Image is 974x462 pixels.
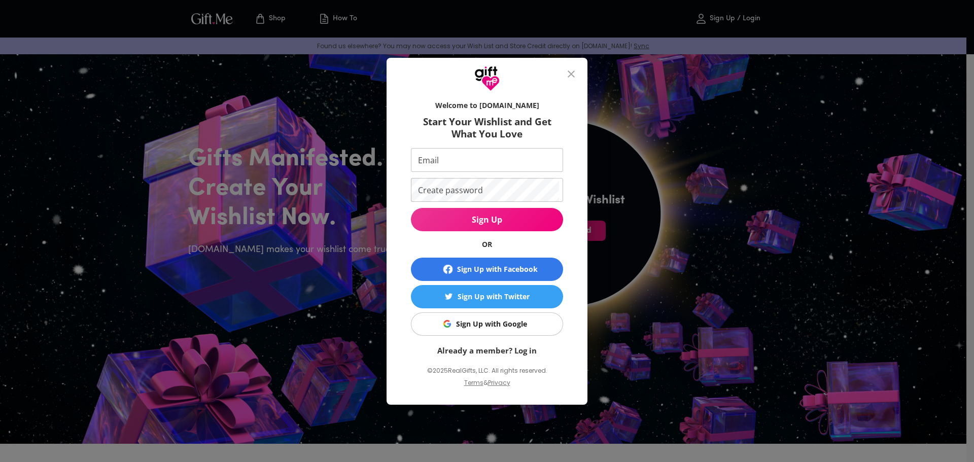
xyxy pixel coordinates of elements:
button: close [559,62,583,86]
h6: OR [411,239,563,250]
h6: Start Your Wishlist and Get What You Love [411,116,563,140]
button: Sign Up with GoogleSign Up with Google [411,312,563,336]
p: & [483,377,488,397]
div: Sign Up with Google [456,318,527,330]
a: Privacy [488,378,510,387]
img: GiftMe Logo [474,66,500,91]
p: © 2025 RealGifts, LLC. All rights reserved. [411,364,563,377]
button: Sign Up [411,208,563,231]
h6: Welcome to [DOMAIN_NAME] [411,100,563,111]
button: Sign Up with Facebook [411,258,563,281]
a: Already a member? Log in [437,345,537,356]
div: Sign Up with Facebook [457,264,538,275]
div: Sign Up with Twitter [458,291,530,302]
img: Sign Up with Twitter [445,293,453,300]
a: Terms [464,378,483,387]
span: Sign Up [411,214,563,225]
button: Sign Up with TwitterSign Up with Twitter [411,285,563,308]
img: Sign Up with Google [443,320,451,328]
